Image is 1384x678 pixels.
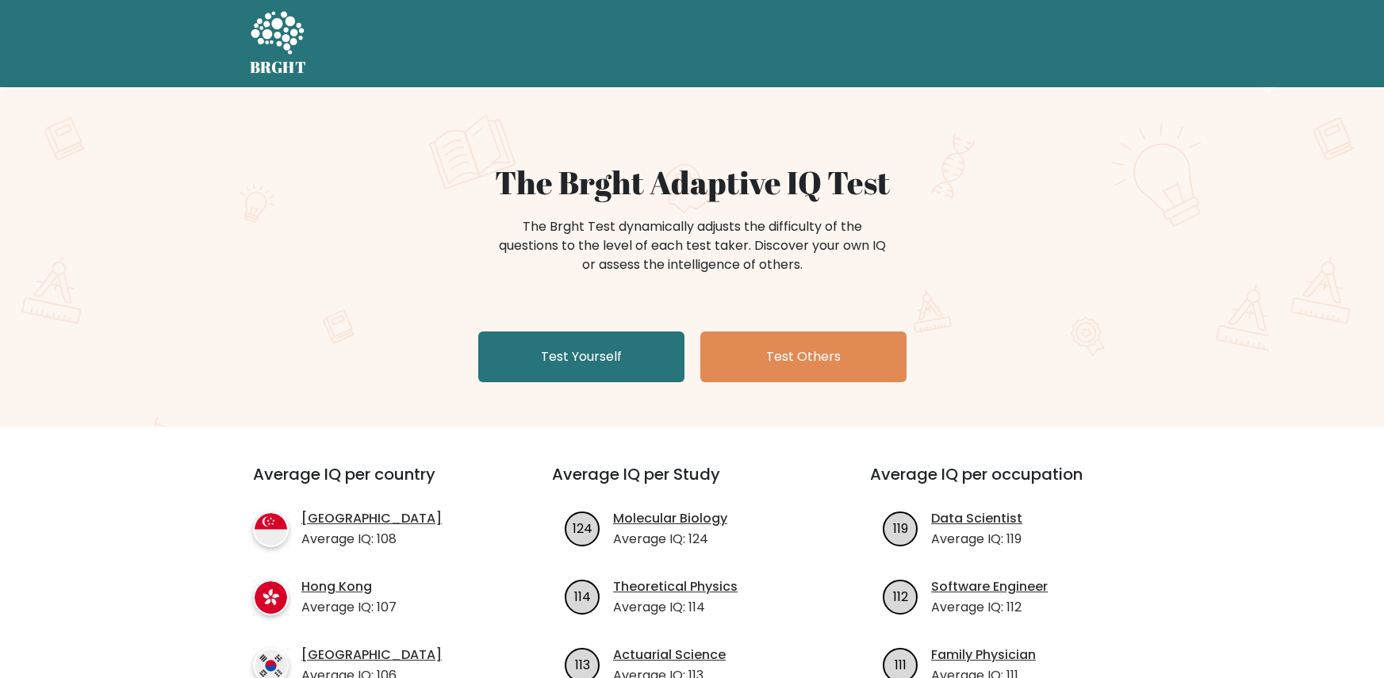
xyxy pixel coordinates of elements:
img: country [253,511,289,547]
a: Data Scientist [931,509,1022,528]
h5: BRGHT [250,58,307,77]
text: 112 [893,587,908,605]
h3: Average IQ per country [253,465,495,503]
a: Hong Kong [301,577,397,596]
a: Software Engineer [931,577,1048,596]
h3: Average IQ per Study [552,465,832,503]
a: Family Physician [931,645,1036,665]
p: Average IQ: 124 [613,530,727,549]
a: [GEOGRAPHIC_DATA] [301,645,442,665]
p: Average IQ: 108 [301,530,442,549]
h1: The Brght Adaptive IQ Test [305,163,1079,201]
p: Average IQ: 112 [931,598,1048,617]
a: Test Yourself [478,331,684,382]
a: Molecular Biology [613,509,727,528]
a: BRGHT [250,6,307,81]
p: Average IQ: 107 [301,598,397,617]
text: 124 [573,519,592,537]
a: Test Others [700,331,907,382]
text: 113 [575,655,590,673]
text: 114 [574,587,591,605]
a: [GEOGRAPHIC_DATA] [301,509,442,528]
text: 119 [893,519,908,537]
text: 111 [895,655,907,673]
h3: Average IQ per occupation [870,465,1150,503]
div: The Brght Test dynamically adjusts the difficulty of the questions to the level of each test take... [494,217,891,274]
a: Actuarial Science [613,645,726,665]
a: Theoretical Physics [613,577,738,596]
p: Average IQ: 114 [613,598,738,617]
img: country [253,580,289,615]
p: Average IQ: 119 [931,530,1022,549]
